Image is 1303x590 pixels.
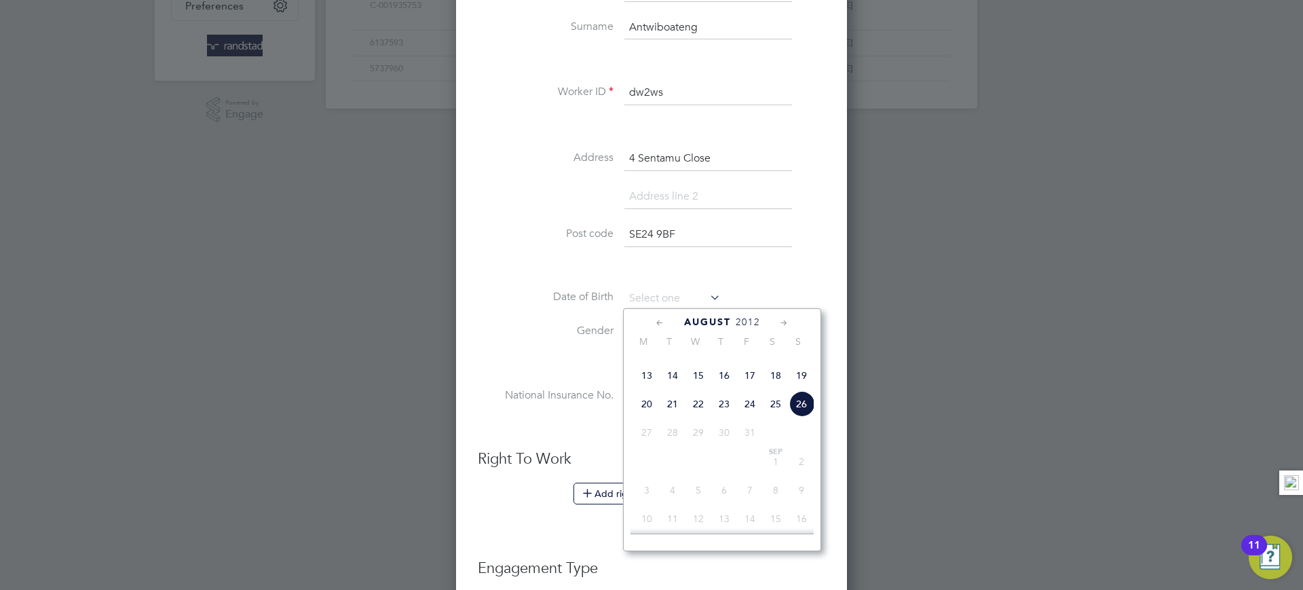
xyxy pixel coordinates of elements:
[789,506,814,532] span: 16
[785,335,811,348] span: S
[711,477,737,503] span: 6
[708,335,734,348] span: T
[711,391,737,417] span: 23
[763,363,789,388] span: 18
[478,324,613,338] label: Gender
[478,545,825,578] h3: Engagement Type
[478,449,825,469] h3: Right To Work
[685,363,711,388] span: 15
[634,363,660,388] span: 13
[660,363,685,388] span: 14
[660,477,685,503] span: 4
[789,391,814,417] span: 26
[685,391,711,417] span: 22
[478,290,613,304] label: Date of Birth
[660,420,685,445] span: 28
[737,420,763,445] span: 31
[573,483,730,504] button: Add right to work document
[478,151,613,165] label: Address
[624,147,792,171] input: Address line 1
[624,289,721,309] input: Select one
[660,506,685,532] span: 11
[478,227,613,241] label: Post code
[763,449,789,456] span: Sep
[736,316,760,328] span: 2012
[634,477,660,503] span: 3
[478,20,613,34] label: Surname
[763,477,789,503] span: 8
[630,335,656,348] span: M
[1248,545,1260,563] div: 11
[711,363,737,388] span: 16
[685,477,711,503] span: 5
[759,335,785,348] span: S
[737,363,763,388] span: 17
[763,506,789,532] span: 15
[685,420,711,445] span: 29
[634,391,660,417] span: 20
[711,506,737,532] span: 13
[734,335,759,348] span: F
[1249,536,1292,579] button: Open Resource Center, 11 new notifications
[737,477,763,503] span: 7
[737,506,763,532] span: 14
[624,185,792,209] input: Address line 2
[711,420,737,445] span: 30
[660,391,685,417] span: 21
[656,335,682,348] span: T
[682,335,708,348] span: W
[789,449,814,475] span: 2
[478,388,613,403] label: National Insurance No.
[684,316,731,328] span: August
[634,420,660,445] span: 27
[478,85,613,99] label: Worker ID
[737,391,763,417] span: 24
[789,363,814,388] span: 19
[634,506,660,532] span: 10
[763,449,789,475] span: 1
[789,477,814,503] span: 9
[685,506,711,532] span: 12
[763,391,789,417] span: 25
